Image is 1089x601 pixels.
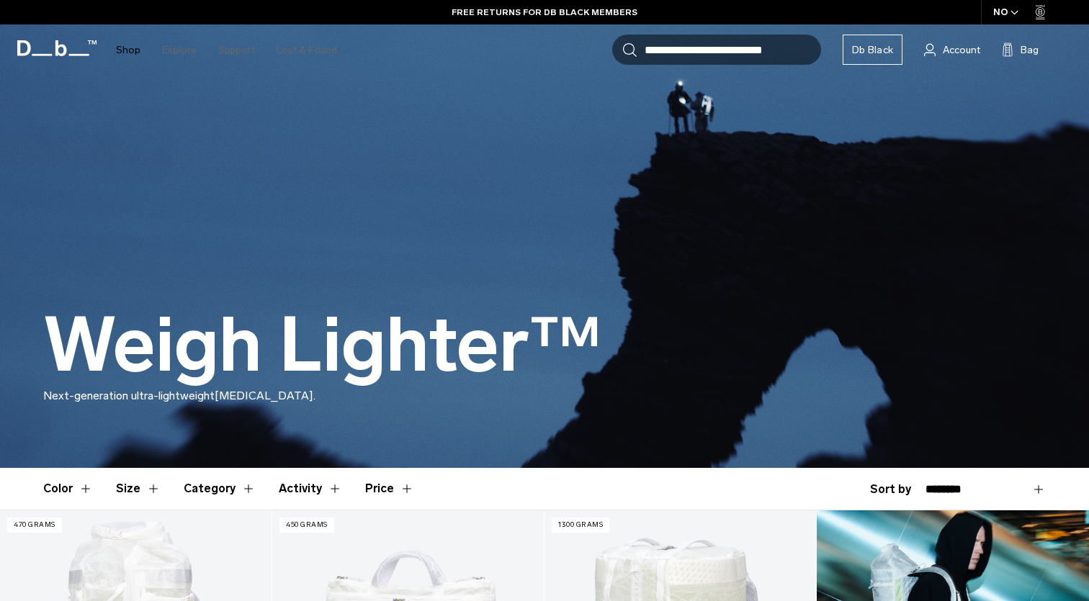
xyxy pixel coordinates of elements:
[43,304,601,387] h1: Weigh Lighter™
[7,518,62,533] p: 470 grams
[43,389,215,402] span: Next-generation ultra-lightweight
[105,24,348,76] nav: Main Navigation
[218,24,255,76] a: Support
[552,518,609,533] p: 1300 grams
[1021,42,1039,58] span: Bag
[279,518,334,533] p: 450 grams
[924,41,980,58] a: Account
[452,6,637,19] a: FREE RETURNS FOR DB BLACK MEMBERS
[843,35,902,65] a: Db Black
[116,468,161,510] button: Toggle Filter
[116,24,140,76] a: Shop
[162,24,197,76] a: Explore
[43,468,93,510] button: Toggle Filter
[277,24,337,76] a: Lost & Found
[365,468,414,510] button: Toggle Price
[1002,41,1039,58] button: Bag
[215,389,315,402] span: [MEDICAL_DATA].
[279,468,342,510] button: Toggle Filter
[184,468,256,510] button: Toggle Filter
[943,42,980,58] span: Account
